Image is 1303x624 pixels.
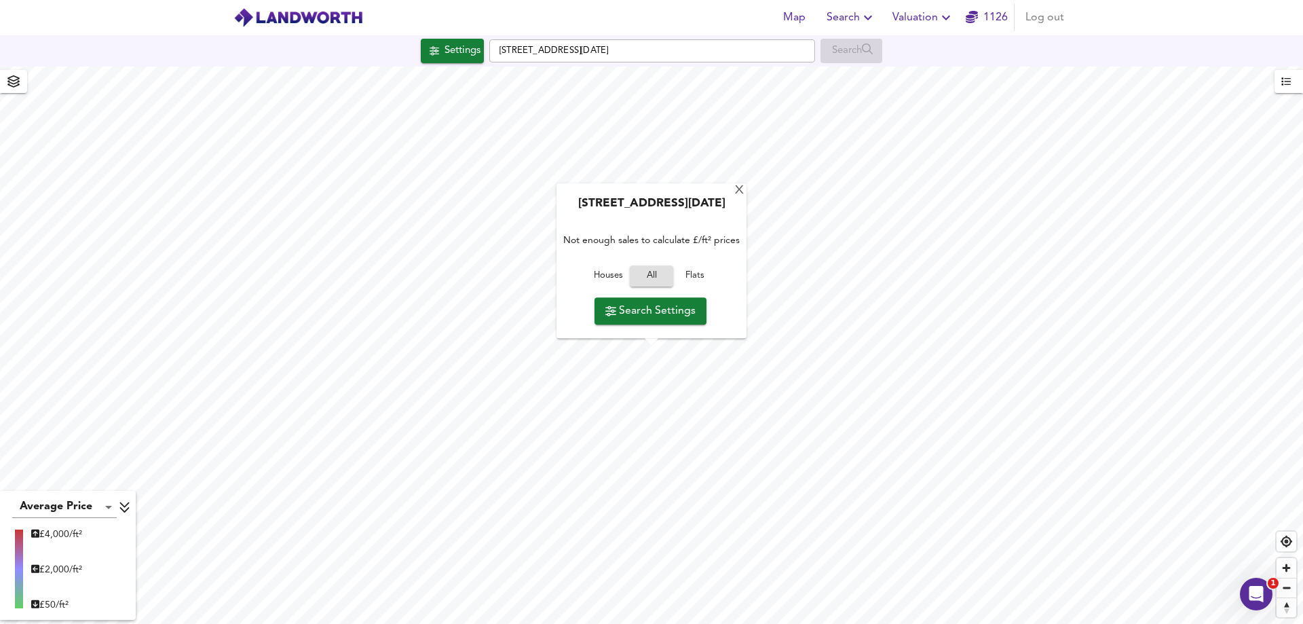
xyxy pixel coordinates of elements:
[1240,578,1272,610] iframe: Intercom live chat
[1020,4,1070,31] button: Log out
[677,269,713,285] span: Flats
[590,269,626,285] span: Houses
[1277,598,1296,617] span: Reset bearing to north
[605,301,696,320] span: Search Settings
[563,198,740,219] div: [STREET_ADDRESS][DATE]
[1277,578,1296,598] button: Zoom out
[421,39,484,63] button: Settings
[31,563,82,576] div: £ 2,000/ft²
[31,598,82,612] div: £ 50/ft²
[586,266,630,287] button: Houses
[445,42,480,60] div: Settings
[1268,578,1279,589] span: 1
[1025,8,1064,27] span: Log out
[778,8,810,27] span: Map
[1277,558,1296,578] button: Zoom in
[1277,532,1296,551] button: Find my location
[966,8,1008,27] a: 1126
[827,8,876,27] span: Search
[820,39,882,63] div: Enable a Source before running a Search
[489,39,815,62] input: Enter a location...
[965,4,1008,31] button: 1126
[887,4,960,31] button: Valuation
[673,266,717,287] button: Flats
[12,496,117,518] div: Average Price
[421,39,484,63] div: Click to configure Search Settings
[734,185,745,198] div: X
[821,4,882,31] button: Search
[630,266,673,287] button: All
[563,219,740,262] div: Not enough sales to calculate £/ft² prices
[637,269,666,285] span: All
[31,528,82,541] div: £ 4,000/ft²
[1277,598,1296,617] button: Reset bearing to north
[233,7,363,28] img: logo
[772,4,816,31] button: Map
[594,297,706,325] button: Search Settings
[892,8,954,27] span: Valuation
